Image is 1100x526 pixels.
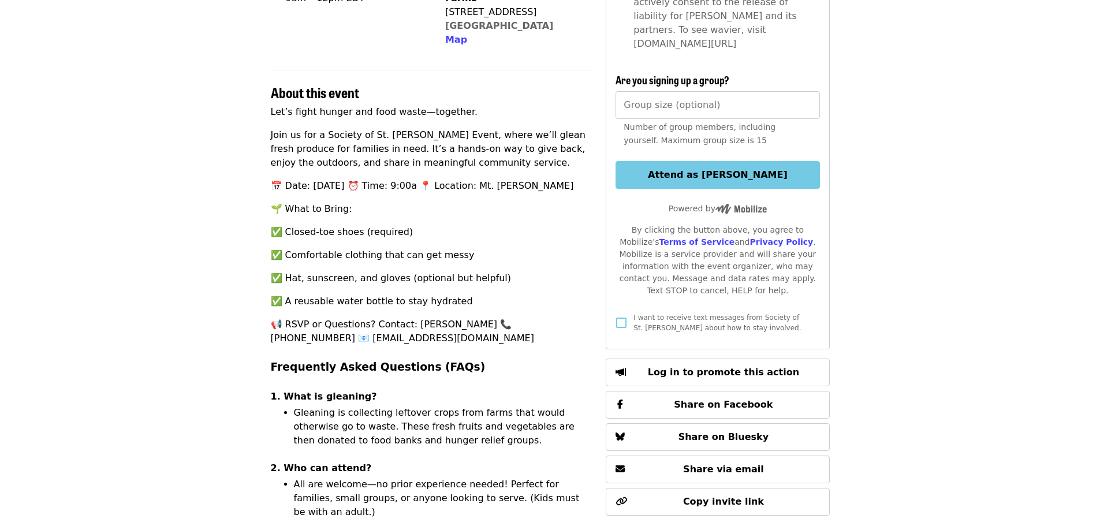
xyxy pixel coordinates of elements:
[616,91,819,119] input: [object Object]
[606,359,829,386] button: Log in to promote this action
[271,105,592,119] p: Let’s fight hunger and food waste—together.
[616,72,729,87] span: Are you signing up a group?
[669,204,767,213] span: Powered by
[606,391,829,419] button: Share on Facebook
[445,33,467,47] button: Map
[683,464,764,475] span: Share via email
[606,456,829,483] button: Share via email
[271,82,359,102] span: About this event
[678,431,769,442] span: Share on Bluesky
[606,488,829,516] button: Copy invite link
[659,237,734,247] a: Terms of Service
[294,477,592,519] li: All are welcome—no prior experience needed! Perfect for families, small groups, or anyone looking...
[271,248,592,262] p: ✅ Comfortable clothing that can get messy
[648,367,799,378] span: Log in to promote this action
[271,179,592,193] p: 📅 Date: [DATE] ⏰ Time: 9:00a 📍 Location: Mt. [PERSON_NAME]
[606,423,829,451] button: Share on Bluesky
[715,204,767,214] img: Powered by Mobilize
[271,294,592,308] p: ✅ A reusable water bottle to stay hydrated
[271,271,592,285] p: ✅ Hat, sunscreen, and gloves (optional but helpful)
[271,202,592,216] p: 🌱 What to Bring:
[616,224,819,297] div: By clicking the button above, you agree to Mobilize's and . Mobilize is a service provider and wi...
[674,399,773,410] span: Share on Facebook
[271,390,592,404] h4: 1. What is gleaning?
[271,128,592,170] p: Join us for a Society of St. [PERSON_NAME] Event, where we’ll glean fresh produce for families in...
[750,237,813,247] a: Privacy Policy
[445,34,467,45] span: Map
[445,5,583,19] div: [STREET_ADDRESS]
[294,406,592,447] li: Gleaning is collecting leftover crops from farms that would otherwise go to waste. These fresh fr...
[445,20,553,31] a: [GEOGRAPHIC_DATA]
[633,314,801,332] span: I want to receive text messages from Society of St. [PERSON_NAME] about how to stay involved.
[624,122,775,145] span: Number of group members, including yourself. Maximum group size is 15
[271,461,592,475] h4: 2. Who can attend?
[271,359,592,375] h3: Frequently Asked Questions (FAQs)
[616,161,819,189] button: Attend as [PERSON_NAME]
[683,496,764,507] span: Copy invite link
[271,318,592,345] p: 📢 RSVP or Questions? Contact: [PERSON_NAME] 📞 [PHONE_NUMBER] 📧 [EMAIL_ADDRESS][DOMAIN_NAME]
[271,225,592,239] p: ✅ Closed-toe shoes (required)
